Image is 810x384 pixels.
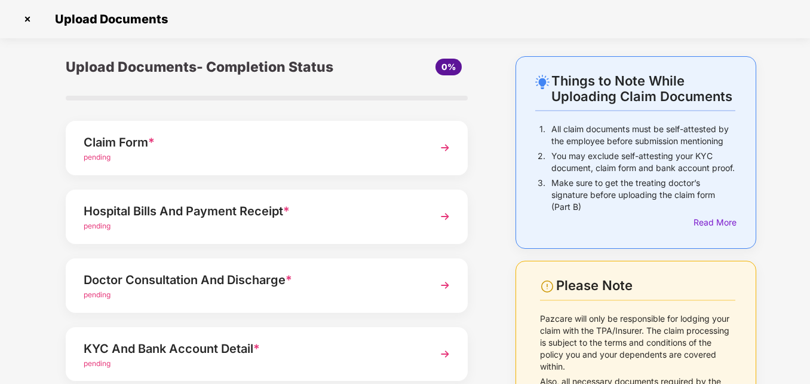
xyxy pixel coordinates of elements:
p: Make sure to get the treating doctor’s signature before uploading the claim form (Part B) [551,177,735,213]
span: pending [84,153,111,161]
img: svg+xml;base64,PHN2ZyBpZD0iTmV4dCIgeG1sbnM9Imh0dHA6Ly93d3cudzMub3JnLzIwMDAvc3ZnIiB3aWR0aD0iMzYiIG... [434,343,456,365]
span: pending [84,290,111,299]
img: svg+xml;base64,PHN2ZyBpZD0iQ3Jvc3MtMzJ4MzIiIHhtbG5zPSJodHRwOi8vd3d3LnczLm9yZy8yMDAwL3N2ZyIgd2lkdG... [18,10,37,29]
div: Please Note [556,278,735,294]
span: pending [84,359,111,368]
p: Pazcare will only be responsible for lodging your claim with the TPA/Insurer. The claim processin... [540,313,736,373]
div: Claim Form [84,133,419,152]
div: Upload Documents- Completion Status [66,56,333,78]
p: 3. [538,177,545,213]
img: svg+xml;base64,PHN2ZyBpZD0iTmV4dCIgeG1sbnM9Imh0dHA6Ly93d3cudzMub3JnLzIwMDAvc3ZnIiB3aWR0aD0iMzYiIG... [434,206,456,227]
p: All claim documents must be self-attested by the employee before submission mentioning [551,123,735,147]
div: Things to Note While Uploading Claim Documents [551,73,735,104]
span: pending [84,221,111,230]
span: 0% [441,62,456,72]
p: 1. [539,123,545,147]
img: svg+xml;base64,PHN2ZyBpZD0iTmV4dCIgeG1sbnM9Imh0dHA6Ly93d3cudzMub3JnLzIwMDAvc3ZnIiB3aWR0aD0iMzYiIG... [434,275,456,296]
div: KYC And Bank Account Detail [84,339,419,358]
img: svg+xml;base64,PHN2ZyBpZD0iV2FybmluZ18tXzI0eDI0IiBkYXRhLW5hbWU9Ildhcm5pbmcgLSAyNHgyNCIgeG1sbnM9Im... [540,279,554,294]
p: 2. [538,150,545,174]
div: Hospital Bills And Payment Receipt [84,202,419,221]
img: svg+xml;base64,PHN2ZyBpZD0iTmV4dCIgeG1sbnM9Imh0dHA6Ly93d3cudzMub3JnLzIwMDAvc3ZnIiB3aWR0aD0iMzYiIG... [434,137,456,159]
img: svg+xml;base64,PHN2ZyB4bWxucz0iaHR0cDovL3d3dy53My5vcmcvMjAwMC9zdmciIHdpZHRoPSIyNC4wOTMiIGhlaWdodD... [535,75,550,89]
span: Upload Documents [43,12,174,26]
div: Doctor Consultation And Discharge [84,270,419,289]
p: You may exclude self-attesting your KYC document, claim form and bank account proof. [551,150,735,174]
div: Read More [694,216,735,229]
